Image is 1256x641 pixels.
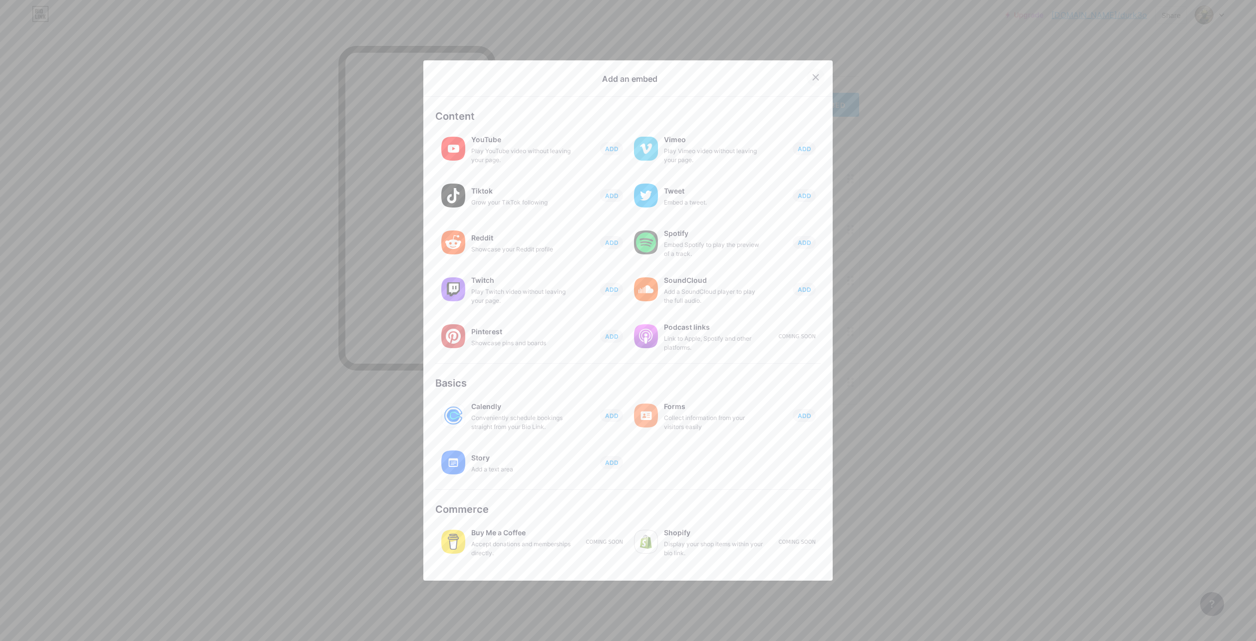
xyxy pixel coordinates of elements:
div: Podcast links [664,320,764,334]
div: Spotify [664,226,764,240]
div: Embed Spotify to play the preview of a track. [664,240,764,258]
div: Forms [664,400,764,414]
div: Content [435,109,821,124]
img: pinterest [441,324,465,348]
img: soundcloud [634,277,658,301]
button: ADD [600,142,623,155]
span: ADD [798,145,811,153]
button: ADD [793,236,816,249]
div: Add a SoundCloud player to play the full audio. [664,287,764,305]
button: ADD [600,236,623,249]
img: twitch [441,277,465,301]
button: ADD [793,189,816,202]
img: forms [634,404,658,427]
div: Basics [435,376,821,391]
button: ADD [793,142,816,155]
div: Coming soon [586,538,623,546]
img: buymeacoffee [441,530,465,554]
button: ADD [600,409,623,422]
img: twitter [634,184,658,208]
button: ADD [793,409,816,422]
span: ADD [798,412,811,420]
img: tiktok [441,184,465,208]
div: Tweet [664,184,764,198]
div: Add a text area [471,465,571,474]
div: Play YouTube video without leaving your page. [471,147,571,165]
img: story [441,450,465,474]
div: Calendly [471,400,571,414]
span: ADD [798,192,811,200]
div: Showcase pins and boards [471,339,571,348]
button: ADD [600,283,623,296]
div: Accept donations and memberships directly. [471,540,571,558]
div: Play Twitch video without leaving your page. [471,287,571,305]
img: calendly [441,404,465,427]
div: Collect information from your visitors easily [664,414,764,431]
div: Shopify [664,526,764,540]
div: Vimeo [664,133,764,147]
span: ADD [605,458,619,467]
div: Link to Apple, Spotify and other platforms. [664,334,764,352]
button: ADD [793,283,816,296]
img: podcastlinks [634,324,658,348]
div: Twitch [471,273,571,287]
button: ADD [600,189,623,202]
div: Grow your TikTok following [471,198,571,207]
button: ADD [600,330,623,343]
div: Tiktok [471,184,571,198]
div: YouTube [471,133,571,147]
span: ADD [798,238,811,247]
div: Play Vimeo video without leaving your page. [664,147,764,165]
div: Add an embed [602,73,657,85]
span: ADD [605,285,619,294]
button: ADD [600,456,623,469]
img: spotify [634,230,658,254]
img: shopify [634,530,658,554]
div: Embed a tweet. [664,198,764,207]
span: ADD [605,145,619,153]
span: ADD [605,192,619,200]
div: Display your shop items within your bio link. [664,540,764,558]
div: Reddit [471,231,571,245]
img: youtube [441,137,465,161]
img: vimeo [634,137,658,161]
span: ADD [798,285,811,294]
div: Conveniently schedule bookings straight from your Bio Link. [471,414,571,431]
div: Showcase your Reddit profile [471,245,571,254]
div: Story [471,451,571,465]
div: Buy Me a Coffee [471,526,571,540]
div: SoundCloud [664,273,764,287]
span: ADD [605,332,619,341]
div: Pinterest [471,325,571,339]
div: Coming soon [779,333,816,340]
div: Coming soon [779,538,816,546]
img: reddit [441,230,465,254]
span: ADD [605,412,619,420]
div: Commerce [435,502,821,517]
span: ADD [605,238,619,247]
